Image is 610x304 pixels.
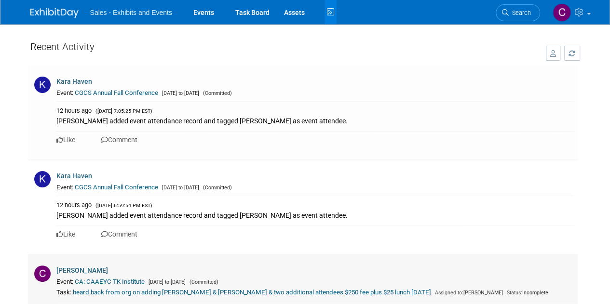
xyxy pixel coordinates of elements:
[56,289,71,296] span: Task:
[30,36,536,62] div: Recent Activity
[187,279,218,285] span: (Committed)
[75,184,158,191] a: CGCS Annual Fall Conference
[93,108,152,114] span: ([DATE] 7:05:25 PM EST)
[160,185,199,191] span: [DATE] to [DATE]
[507,290,522,296] span: Status:
[56,266,108,274] a: [PERSON_NAME]
[56,201,92,209] span: 12 hours ago
[509,9,531,16] span: Search
[101,230,137,238] a: Comment
[34,171,51,187] img: K.jpg
[56,115,574,126] div: [PERSON_NAME] added event attendance record and tagged [PERSON_NAME] as event attendee.
[75,278,145,285] a: CA: CAAEYC TK Institute
[93,202,152,209] span: ([DATE] 6:59:54 PM EST)
[435,290,463,296] span: Assigned to:
[56,136,75,144] a: Like
[56,107,92,114] span: 12 hours ago
[73,289,431,296] a: heard back from org on adding [PERSON_NAME] & [PERSON_NAME] & two additional attendees $250 fee p...
[201,185,232,191] span: (Committed)
[56,172,92,180] a: Kara Haven
[56,278,73,285] span: Event:
[504,290,548,296] span: Incomplete
[160,90,199,96] span: [DATE] to [DATE]
[34,265,51,282] img: C.jpg
[56,230,75,238] a: Like
[56,210,574,220] div: [PERSON_NAME] added event attendance record and tagged [PERSON_NAME] as event attendee.
[75,89,158,96] a: CGCS Annual Fall Conference
[201,90,232,96] span: (Committed)
[56,89,73,96] span: Event:
[553,3,571,22] img: Christine Lurz
[56,184,73,191] span: Event:
[56,78,92,85] a: Kara Haven
[101,136,137,144] a: Comment
[90,9,172,16] span: Sales - Exhibits and Events
[433,290,503,296] span: [PERSON_NAME]
[34,77,51,93] img: K.jpg
[496,4,540,21] a: Search
[30,8,79,18] img: ExhibitDay
[146,279,186,285] span: [DATE] to [DATE]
